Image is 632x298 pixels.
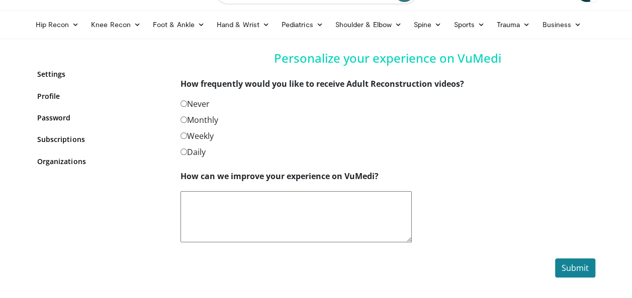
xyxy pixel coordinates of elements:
[180,100,187,107] input: Never
[491,15,536,35] a: Trauma
[180,170,379,182] label: How can we improve your experience on VuMedi?
[37,134,165,144] a: Subscriptions
[180,78,464,89] strong: How frequently would you like to receive Adult Reconstruction videos?
[37,156,165,167] a: Organizations
[37,112,165,123] a: Password
[85,15,147,35] a: Knee Recon
[180,148,187,155] input: Daily
[37,69,165,79] a: Settings
[180,51,595,66] h4: Personalize your experience on VuMedi
[180,98,210,110] label: Never
[408,15,447,35] a: Spine
[180,116,187,123] input: Monthly
[555,258,595,277] button: Submit
[180,130,214,142] label: Weekly
[180,132,187,139] input: Weekly
[37,91,165,101] a: Profile
[447,15,491,35] a: Sports
[30,15,85,35] a: Hip Recon
[276,15,329,35] a: Pediatrics
[329,15,408,35] a: Shoulder & Elbow
[211,15,276,35] a: Hand & Wrist
[180,114,218,126] label: Monthly
[536,15,587,35] a: Business
[180,146,206,158] label: Daily
[147,15,211,35] a: Foot & Ankle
